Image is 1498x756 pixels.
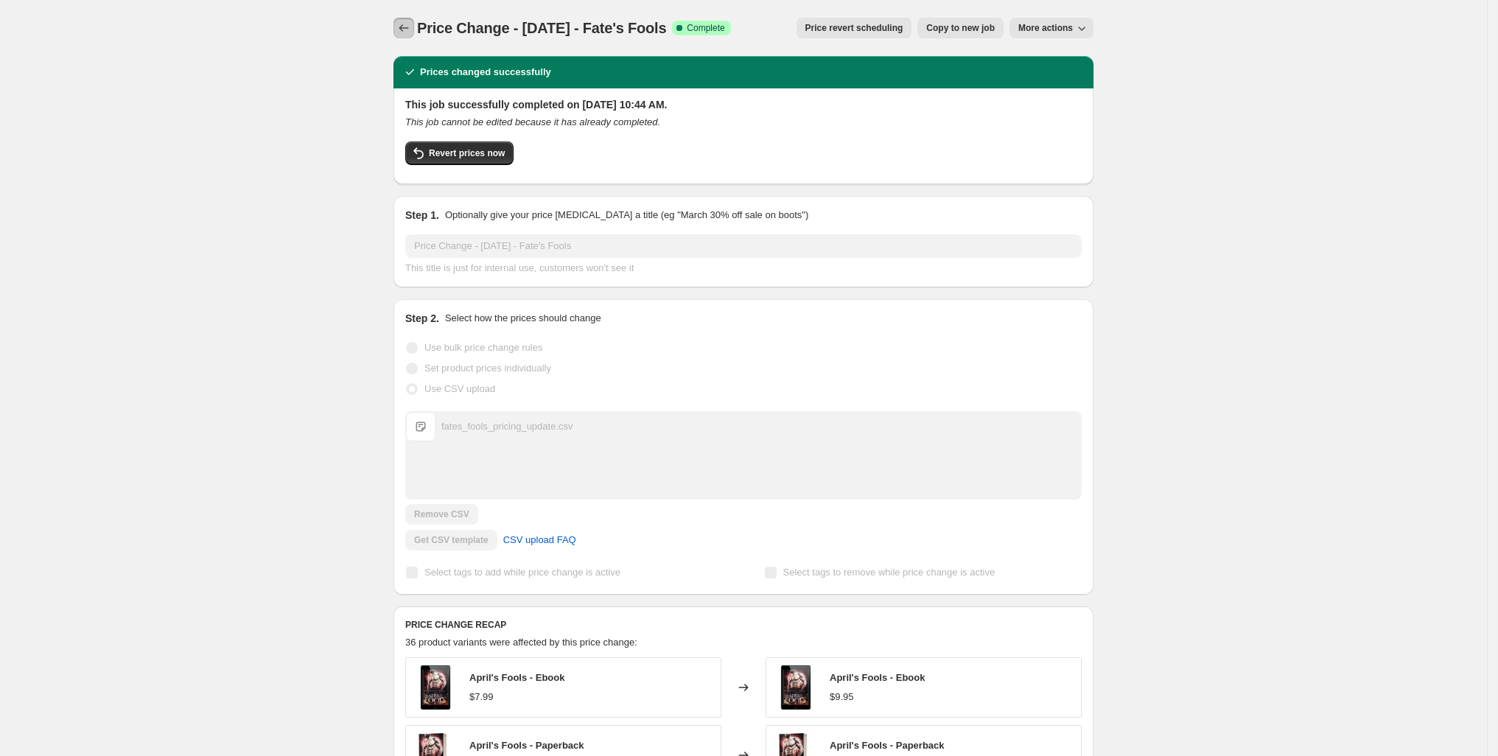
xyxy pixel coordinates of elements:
span: Select tags to add while price change is active [424,567,620,578]
span: Use CSV upload [424,383,495,394]
div: fates_fools_pricing_update.csv [441,419,573,434]
span: Price Change - [DATE] - Fate's Fools [417,20,666,36]
h2: Step 1. [405,208,439,223]
i: This job cannot be edited because it has already completed. [405,116,660,127]
span: April's Fools - Paperback [469,740,584,751]
button: Price revert scheduling [797,18,912,38]
img: FF08-EbookDevice_80fc7c9d-a055-49a0-b49b-9ef8d886980d_80x.png [413,665,458,710]
p: Optionally give your price [MEDICAL_DATA] a title (eg "March 30% off sale on boots") [445,208,808,223]
button: More actions [1009,18,1093,38]
span: CSV upload FAQ [503,533,576,547]
span: April's Fools - Paperback [830,740,945,751]
span: Copy to new job [926,22,995,34]
div: $7.99 [469,690,494,704]
span: Use bulk price change rules [424,342,542,353]
span: April's Fools - Ebook [830,672,925,683]
button: Price change jobs [393,18,414,38]
span: 36 product variants were affected by this price change: [405,637,637,648]
span: April's Fools - Ebook [469,672,565,683]
img: FF08-EbookDevice_80fc7c9d-a055-49a0-b49b-9ef8d886980d_80x.png [774,665,818,710]
span: Set product prices individually [424,363,551,374]
h6: PRICE CHANGE RECAP [405,619,1082,631]
span: This title is just for internal use, customers won't see it [405,262,634,273]
button: Revert prices now [405,141,514,165]
span: Complete [687,22,724,34]
h2: This job successfully completed on [DATE] 10:44 AM. [405,97,1082,112]
span: Revert prices now [429,147,505,159]
div: $9.95 [830,690,854,704]
button: Copy to new job [917,18,1004,38]
a: CSV upload FAQ [494,528,585,552]
span: Price revert scheduling [805,22,903,34]
h2: Step 2. [405,311,439,326]
span: Select tags to remove while price change is active [783,567,995,578]
h2: Prices changed successfully [420,65,551,80]
input: 30% off holiday sale [405,234,1082,258]
span: More actions [1018,22,1073,34]
p: Select how the prices should change [445,311,601,326]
